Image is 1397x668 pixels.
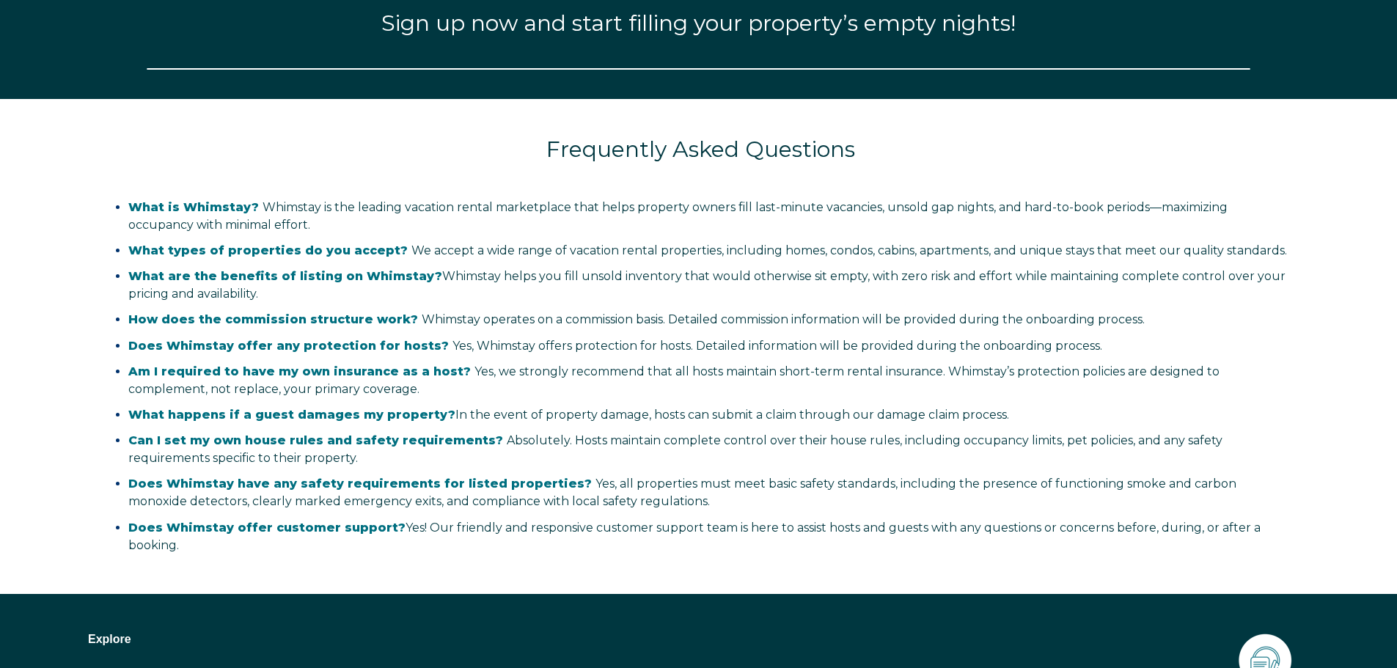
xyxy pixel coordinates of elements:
span: Whimstay helps you fill unsold inventory that would otherwise sit empty, with zero risk and effor... [128,269,1286,301]
span: Whimstay operates on a commission basis. Detailed commission information will be provided during ... [128,312,1145,326]
span: What is Whimstay? [128,200,259,214]
span: Explore [88,633,131,645]
strong: Does Whimstay offer customer support? [128,521,406,535]
strong: What are the benefits of listing on Whimstay? [128,269,442,283]
span: Absolutely. Hosts maintain complete control over their house rules, including occupancy limits, p... [128,433,1222,465]
span: Can I set my own house rules and safety requirements? [128,433,503,447]
span: What types of properties do you accept? [128,243,408,257]
span: We accept a wide range of vacation rental properties, including homes, condos, cabins, apartments... [128,243,1287,257]
span: Frequently Asked Questions [546,136,855,163]
span: Does Whimstay offer any protection for hosts? [128,339,449,353]
span: Yes, we strongly recommend that all hosts maintain short-term rental insurance. Whimstay’s protec... [128,364,1220,396]
strong: What happens if a guest damages my property? [128,408,455,422]
span: How does the commission structure work? [128,312,418,326]
span: Whimstay is the leading vacation rental marketplace that helps property owners fill last-minute v... [128,200,1228,232]
span: Yes! Our friendly and responsive customer support team is here to assist hosts and guests with an... [128,521,1261,552]
span: Sign up now and start filling your property’s empty nights! [381,10,1016,37]
span: In the event of property damage, hosts can submit a claim through our damage claim process. [128,408,1009,422]
span: Yes, Whimstay offers protection for hosts. Detailed information will be provided during the onboa... [128,339,1102,353]
span: Does Whimstay have any safety requirements for listed properties? [128,477,592,491]
span: Yes, all properties must meet basic safety standards, including the presence of functioning smoke... [128,477,1236,508]
span: Am I required to have my own insurance as a host? [128,364,471,378]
